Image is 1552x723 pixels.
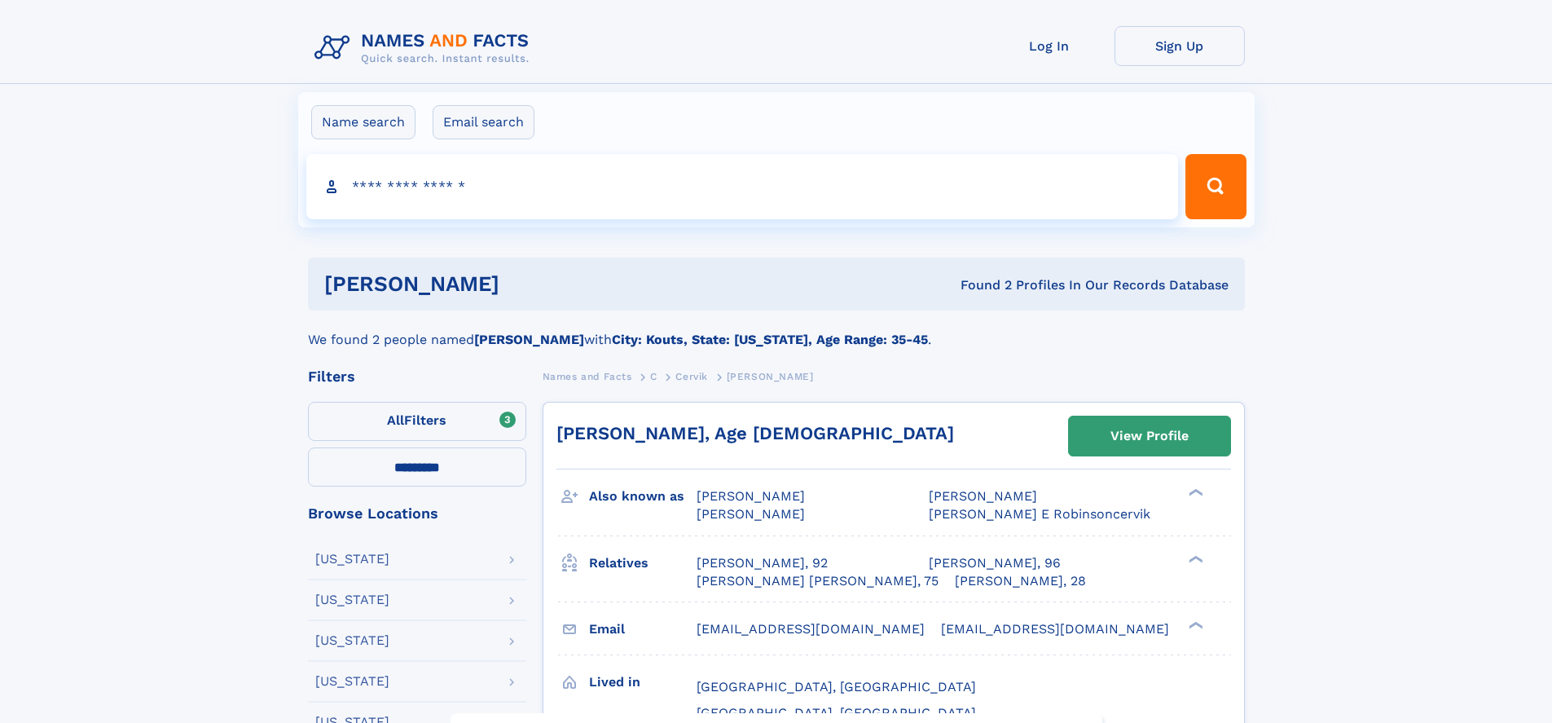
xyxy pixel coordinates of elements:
[311,105,415,139] label: Name search
[589,668,697,696] h3: Lived in
[556,423,954,443] a: [PERSON_NAME], Age [DEMOGRAPHIC_DATA]
[474,332,584,347] b: [PERSON_NAME]
[387,412,404,428] span: All
[697,488,805,504] span: [PERSON_NAME]
[650,366,657,386] a: C
[650,371,657,382] span: C
[315,634,389,647] div: [US_STATE]
[697,705,976,721] span: [GEOGRAPHIC_DATA], [GEOGRAPHIC_DATA]
[1069,417,1230,456] a: View Profile
[306,154,1179,219] input: search input
[1115,26,1245,66] a: Sign Up
[433,105,534,139] label: Email search
[1185,154,1246,219] button: Search Button
[727,371,814,382] span: [PERSON_NAME]
[1185,487,1204,498] div: ❯
[1185,553,1204,564] div: ❯
[612,332,928,347] b: City: Kouts, State: [US_STATE], Age Range: 35-45
[697,621,925,637] span: [EMAIL_ADDRESS][DOMAIN_NAME]
[315,675,389,688] div: [US_STATE]
[697,679,976,694] span: [GEOGRAPHIC_DATA], [GEOGRAPHIC_DATA]
[315,553,389,566] div: [US_STATE]
[543,366,632,386] a: Names and Facts
[1110,417,1189,455] div: View Profile
[697,554,828,572] a: [PERSON_NAME], 92
[929,506,1150,522] span: [PERSON_NAME] E Robinsoncervik
[1185,619,1204,630] div: ❯
[675,366,708,386] a: Cervik
[929,554,1061,572] a: [PERSON_NAME], 96
[315,593,389,606] div: [US_STATE]
[941,621,1169,637] span: [EMAIL_ADDRESS][DOMAIN_NAME]
[308,402,526,441] label: Filters
[308,26,543,70] img: Logo Names and Facts
[955,572,1086,590] a: [PERSON_NAME], 28
[697,572,939,590] a: [PERSON_NAME] [PERSON_NAME], 75
[929,488,1037,504] span: [PERSON_NAME]
[697,506,805,522] span: [PERSON_NAME]
[675,371,708,382] span: Cervik
[984,26,1115,66] a: Log In
[589,615,697,643] h3: Email
[730,276,1229,294] div: Found 2 Profiles In Our Records Database
[589,549,697,577] h3: Relatives
[308,506,526,521] div: Browse Locations
[324,274,730,294] h1: [PERSON_NAME]
[308,369,526,384] div: Filters
[589,483,697,510] h3: Also known as
[308,311,1245,350] div: We found 2 people named with .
